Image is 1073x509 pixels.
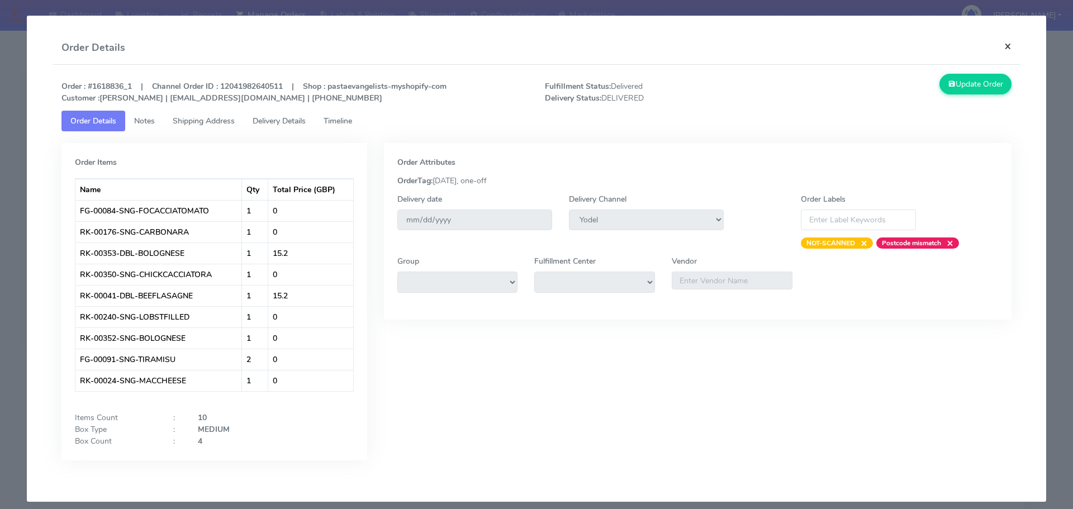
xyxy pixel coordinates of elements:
[397,193,442,205] label: Delivery date
[198,412,207,423] strong: 10
[242,200,268,221] td: 1
[75,242,243,264] td: RK-00353-DBL-BOLOGNESE
[389,175,1007,187] div: [DATE], one-off
[268,370,353,391] td: 0
[134,116,155,126] span: Notes
[801,193,846,205] label: Order Labels
[242,306,268,327] td: 1
[165,435,189,447] div: :
[268,327,353,349] td: 0
[242,327,268,349] td: 1
[569,193,626,205] label: Delivery Channel
[242,370,268,391] td: 1
[882,239,941,248] strong: Postcode mismatch
[67,412,165,424] div: Items Count
[75,200,243,221] td: FG-00084-SNG-FOCACCIATOMATO
[165,412,189,424] div: :
[536,80,778,104] span: Delivered DELIVERED
[268,179,353,200] th: Total Price (GBP)
[75,179,243,200] th: Name
[61,111,1012,131] ul: Tabs
[268,285,353,306] td: 15.2
[806,239,855,248] strong: NOT-SCANNED
[801,210,916,230] input: Enter Label Keywords
[242,221,268,242] td: 1
[61,81,447,103] strong: Order : #1618836_1 | Channel Order ID : 12041982640511 | Shop : pastaevangelists-myshopify-com [P...
[75,327,243,349] td: RK-00352-SNG-BOLOGNESE
[941,237,953,249] span: ×
[268,242,353,264] td: 15.2
[67,435,165,447] div: Box Count
[75,285,243,306] td: RK-00041-DBL-BEEFLASAGNE
[855,237,867,249] span: ×
[242,285,268,306] td: 1
[545,93,601,103] strong: Delivery Status:
[198,436,202,446] strong: 4
[268,349,353,370] td: 0
[75,349,243,370] td: FG-00091-SNG-TIRAMISU
[397,157,455,168] strong: Order Attributes
[324,116,352,126] span: Timeline
[672,255,697,267] label: Vendor
[67,424,165,435] div: Box Type
[397,175,433,186] strong: OrderTag:
[242,349,268,370] td: 2
[268,264,353,285] td: 0
[672,272,792,289] input: Enter Vendor Name
[75,221,243,242] td: RK-00176-SNG-CARBONARA
[397,255,419,267] label: Group
[545,81,611,92] strong: Fulfillment Status:
[75,370,243,391] td: RK-00024-SNG-MACCHEESE
[534,255,596,267] label: Fulfillment Center
[253,116,306,126] span: Delivery Details
[75,264,243,285] td: RK-00350-SNG-CHICKCACCIATORA
[995,31,1020,61] button: Close
[242,242,268,264] td: 1
[242,264,268,285] td: 1
[198,424,230,435] strong: MEDIUM
[268,221,353,242] td: 0
[268,306,353,327] td: 0
[242,179,268,200] th: Qty
[173,116,235,126] span: Shipping Address
[268,200,353,221] td: 0
[61,40,125,55] h4: Order Details
[939,74,1012,94] button: Update Order
[61,93,99,103] strong: Customer :
[70,116,116,126] span: Order Details
[75,306,243,327] td: RK-00240-SNG-LOBSTFILLED
[165,424,189,435] div: :
[75,157,117,168] strong: Order Items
